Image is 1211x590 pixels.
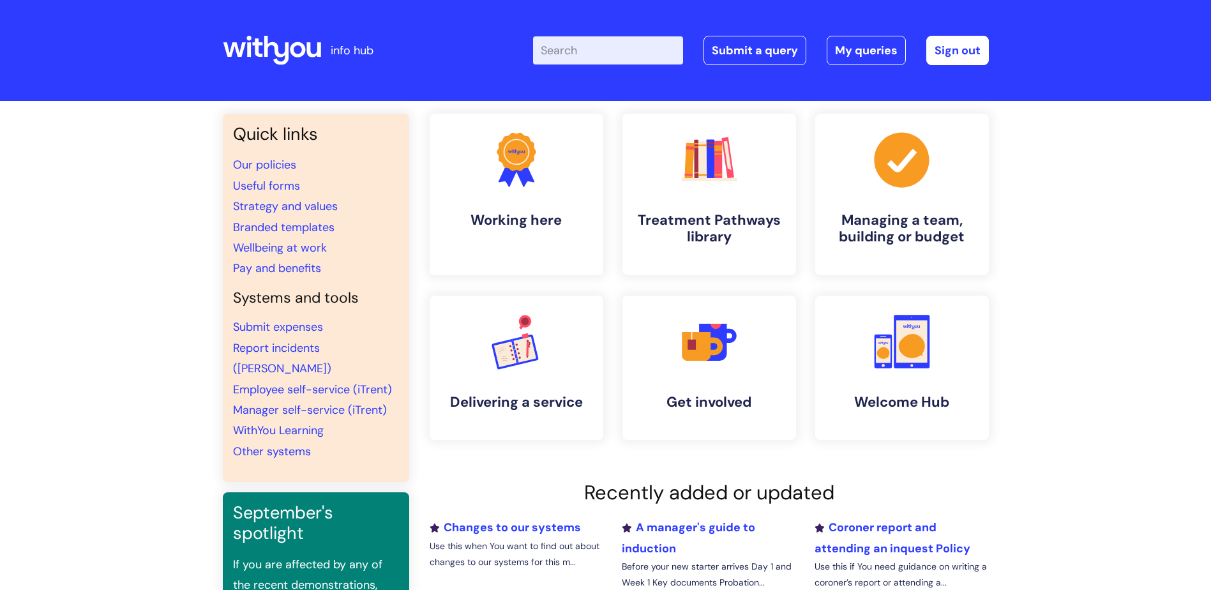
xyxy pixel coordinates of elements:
[233,444,311,459] a: Other systems
[233,199,338,214] a: Strategy and values
[622,520,755,556] a: A manager's guide to induction
[815,520,970,556] a: Coroner report and attending an inquest Policy
[233,423,324,438] a: WithYou Learning
[233,240,327,255] a: Wellbeing at work
[533,36,683,64] input: Search
[430,520,581,535] a: Changes to our systems
[926,36,989,65] a: Sign out
[233,220,335,235] a: Branded templates
[633,394,786,411] h4: Get involved
[703,36,806,65] a: Submit a query
[815,296,989,440] a: Welcome Hub
[233,319,323,335] a: Submit expenses
[633,212,786,246] h4: Treatment Pathways library
[533,36,989,65] div: | -
[430,114,603,275] a: Working here
[827,36,906,65] a: My queries
[622,296,796,440] a: Get involved
[825,212,979,246] h4: Managing a team, building or budget
[233,157,296,172] a: Our policies
[430,296,603,440] a: Delivering a service
[233,289,399,307] h4: Systems and tools
[233,503,399,544] h3: September's spotlight
[440,212,593,229] h4: Working here
[233,402,387,418] a: Manager self-service (iTrent)
[440,394,593,411] h4: Delivering a service
[825,394,979,411] h4: Welcome Hub
[430,538,603,570] p: Use this when You want to find out about changes to our systems for this m...
[233,340,331,376] a: Report incidents ([PERSON_NAME])
[233,261,321,276] a: Pay and benefits
[233,124,399,144] h3: Quick links
[233,382,392,397] a: Employee self-service (iTrent)
[331,40,373,61] p: info hub
[233,178,300,193] a: Useful forms
[815,114,989,275] a: Managing a team, building or budget
[622,114,796,275] a: Treatment Pathways library
[430,481,989,504] h2: Recently added or updated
